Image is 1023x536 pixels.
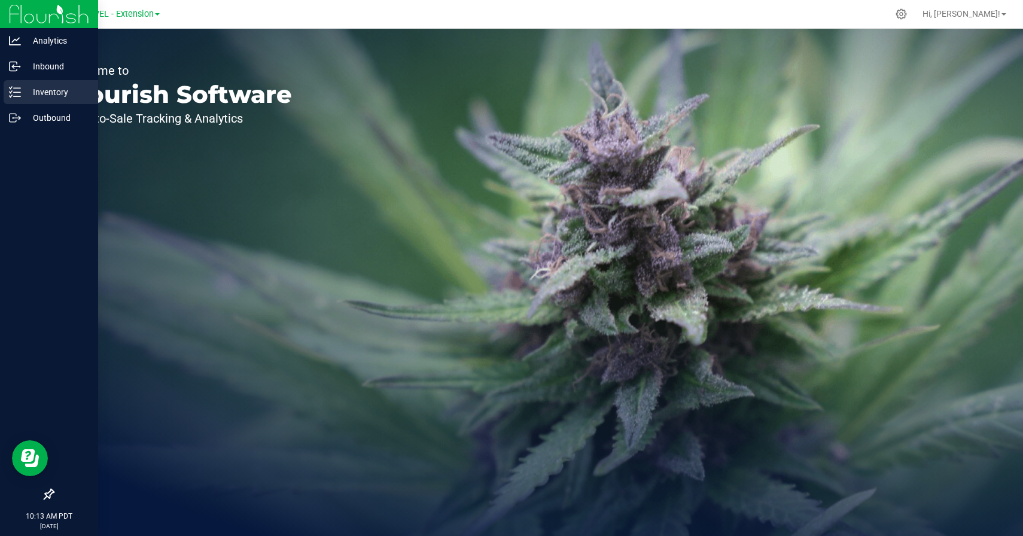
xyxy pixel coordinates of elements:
p: Flourish Software [65,83,292,106]
p: 10:13 AM PDT [5,511,93,522]
p: [DATE] [5,522,93,531]
inline-svg: Outbound [9,112,21,124]
p: Analytics [21,33,93,48]
p: Inbound [21,59,93,74]
iframe: Resource center [12,440,48,476]
span: LEVEL - Extension [84,9,154,19]
inline-svg: Inbound [9,60,21,72]
p: Inventory [21,85,93,99]
span: Hi, [PERSON_NAME]! [922,9,1000,19]
inline-svg: Analytics [9,35,21,47]
p: Outbound [21,111,93,125]
div: Manage settings [894,8,909,20]
inline-svg: Inventory [9,86,21,98]
p: Seed-to-Sale Tracking & Analytics [65,112,292,124]
p: Welcome to [65,65,292,77]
